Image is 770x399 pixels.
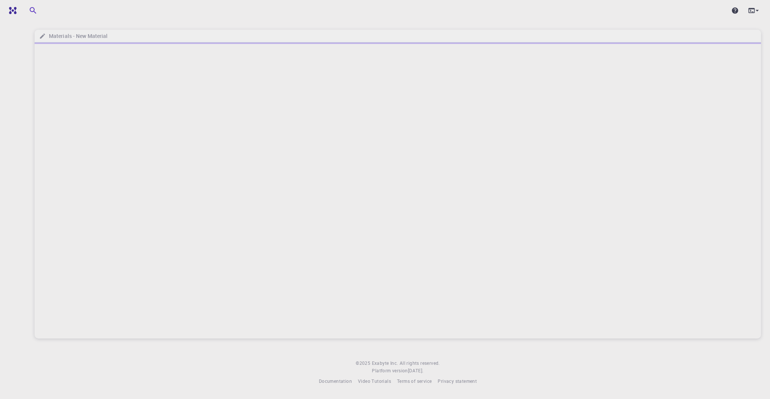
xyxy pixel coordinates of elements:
[372,360,398,367] a: Exabyte Inc.
[372,367,408,375] span: Platform version
[356,360,371,367] span: © 2025
[408,367,424,375] a: [DATE].
[38,32,109,40] nav: breadcrumb
[6,7,17,14] img: logo
[438,378,477,385] a: Privacy statement
[358,378,391,385] a: Video Tutorials
[408,367,424,373] span: [DATE] .
[438,378,477,384] span: Privacy statement
[46,32,108,40] h6: Materials - New Material
[319,378,352,384] span: Documentation
[397,378,432,384] span: Terms of service
[372,360,398,366] span: Exabyte Inc.
[400,360,440,367] span: All rights reserved.
[397,378,432,385] a: Terms of service
[358,378,391,384] span: Video Tutorials
[319,378,352,385] a: Documentation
